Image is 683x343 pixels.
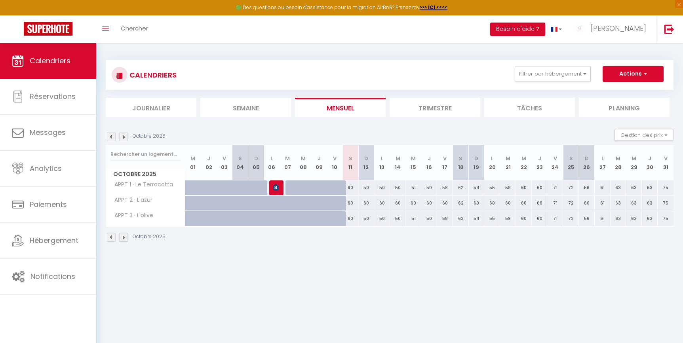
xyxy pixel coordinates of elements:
[374,211,390,226] div: 50
[264,145,280,180] th: 06
[396,155,400,162] abbr: M
[342,211,358,226] div: 60
[405,211,421,226] div: 51
[579,211,595,226] div: 56
[437,145,453,180] th: 17
[285,155,290,162] abbr: M
[484,145,500,180] th: 20
[642,196,658,210] div: 63
[490,23,545,36] button: Besoin d'aide ?
[453,145,469,180] th: 18
[30,91,76,101] span: Réservations
[611,180,626,195] div: 63
[248,145,264,180] th: 05
[342,196,358,210] div: 60
[626,196,642,210] div: 63
[190,155,195,162] abbr: M
[563,211,579,226] div: 72
[333,155,337,162] abbr: V
[390,98,480,117] li: Trimestre
[411,155,416,162] abbr: M
[30,199,67,209] span: Paiements
[574,23,586,34] img: ...
[107,180,175,189] span: APPT 1 · Le Terracotta
[428,155,431,162] abbr: J
[500,196,516,210] div: 60
[547,211,563,226] div: 71
[30,271,75,281] span: Notifications
[421,180,437,195] div: 50
[115,15,154,43] a: Chercher
[632,155,636,162] abbr: M
[358,211,374,226] div: 50
[469,196,485,210] div: 60
[381,155,383,162] abbr: L
[318,155,321,162] abbr: J
[469,180,485,195] div: 54
[626,211,642,226] div: 63
[516,196,532,210] div: 60
[453,196,469,210] div: 62
[642,180,658,195] div: 63
[484,98,575,117] li: Tâches
[374,180,390,195] div: 50
[611,211,626,226] div: 63
[185,145,201,180] th: 01
[110,147,181,161] input: Rechercher un logement...
[121,24,148,32] span: Chercher
[238,155,242,162] abbr: S
[469,145,485,180] th: 19
[273,180,278,195] span: [PERSON_NAME]
[516,180,532,195] div: 60
[405,180,421,195] div: 51
[626,145,642,180] th: 29
[358,196,374,210] div: 60
[327,145,343,180] th: 10
[579,180,595,195] div: 56
[516,145,532,180] th: 22
[532,211,548,226] div: 60
[443,155,447,162] abbr: V
[421,145,437,180] th: 16
[390,196,406,210] div: 60
[585,155,589,162] abbr: D
[295,98,386,117] li: Mensuel
[658,145,673,180] th: 31
[295,145,311,180] th: 08
[201,145,217,180] th: 02
[615,129,673,141] button: Gestion des prix
[664,155,668,162] abbr: V
[30,235,78,245] span: Hébergement
[563,145,579,180] th: 25
[547,196,563,210] div: 71
[500,145,516,180] th: 21
[664,24,674,34] img: logout
[358,180,374,195] div: 50
[579,145,595,180] th: 26
[133,133,166,140] p: Octobre 2025
[217,145,232,180] th: 03
[421,211,437,226] div: 50
[500,180,516,195] div: 59
[405,145,421,180] th: 15
[491,155,493,162] abbr: L
[374,145,390,180] th: 13
[106,169,185,180] span: Octobre 2025
[658,180,673,195] div: 75
[270,155,273,162] abbr: L
[311,145,327,180] th: 09
[554,155,557,162] abbr: V
[374,196,390,210] div: 60
[515,66,591,82] button: Filtrer par hébergement
[207,155,210,162] abbr: J
[595,211,611,226] div: 61
[200,98,291,117] li: Semaine
[437,211,453,226] div: 58
[474,155,478,162] abbr: D
[626,180,642,195] div: 63
[420,4,447,11] a: >>> ICI <<<<
[358,145,374,180] th: 12
[579,196,595,210] div: 60
[484,196,500,210] div: 60
[532,180,548,195] div: 60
